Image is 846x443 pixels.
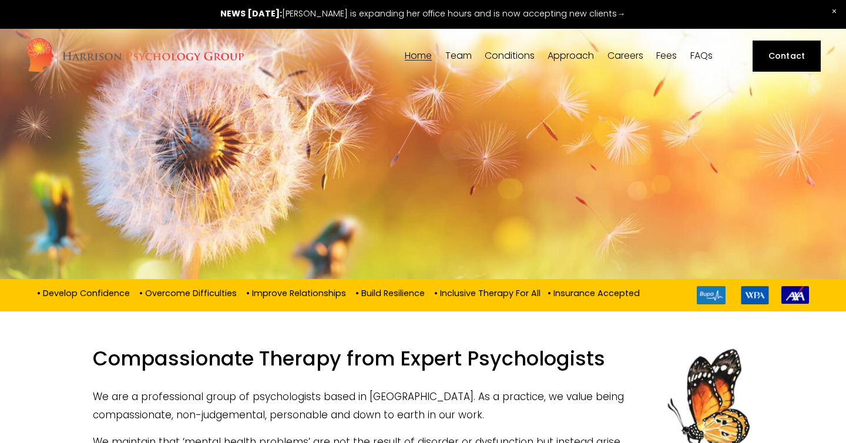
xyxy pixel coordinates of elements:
[445,51,472,62] a: folder dropdown
[25,37,244,75] img: Harrison Psychology Group
[548,51,594,62] a: folder dropdown
[548,51,594,61] span: Approach
[93,388,753,424] p: We are a professional group of psychologists based in [GEOGRAPHIC_DATA]. As a practice, we value ...
[405,51,432,62] a: Home
[690,51,713,62] a: FAQs
[485,51,535,61] span: Conditions
[485,51,535,62] a: folder dropdown
[753,41,820,71] a: Contact
[656,51,677,62] a: Fees
[445,51,472,61] span: Team
[37,286,640,299] p: • Develop Confidence • Overcome Difficulties • Improve Relationships • Build Resilience • Inclusi...
[93,347,753,378] h1: Compassionate Therapy from Expert Psychologists
[607,51,643,62] a: Careers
